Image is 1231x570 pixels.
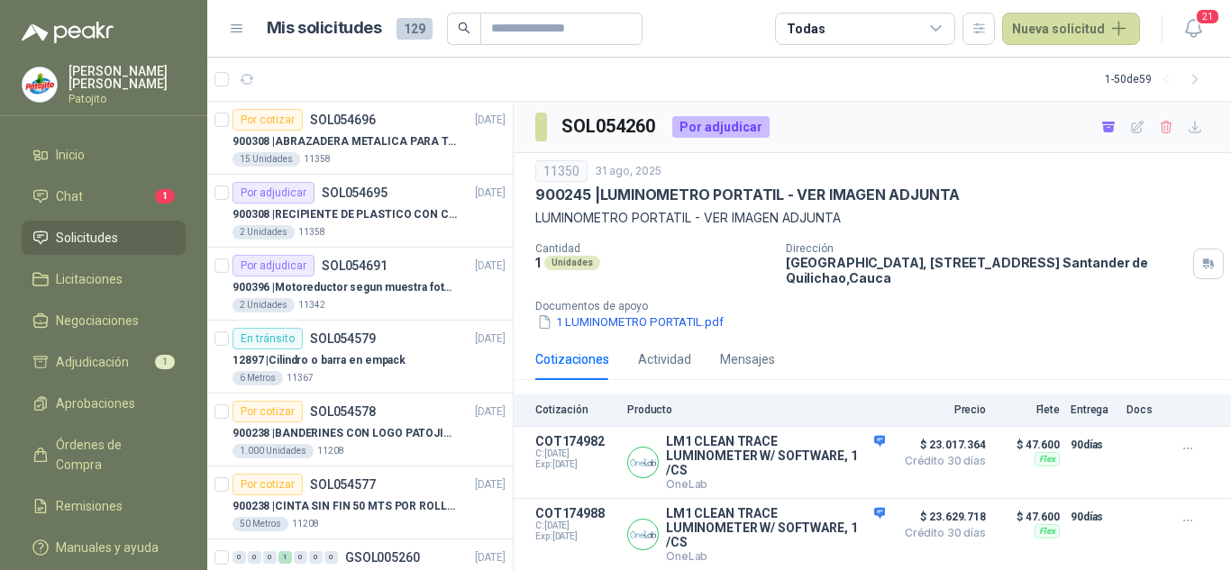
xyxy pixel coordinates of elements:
p: SOL054578 [310,405,376,418]
a: Aprobaciones [22,386,186,421]
span: C: [DATE] [535,520,616,531]
p: [DATE] [475,549,506,566]
p: OneLab [666,549,885,563]
p: 1 [535,255,541,270]
h1: Mis solicitudes [267,15,382,41]
button: 21 [1177,13,1209,45]
p: OneLab [666,477,885,491]
div: 2 Unidades [233,225,295,240]
p: [DATE] [475,476,506,493]
span: Solicitudes [56,228,118,248]
a: Por adjudicarSOL054695[DATE] 900308 |RECIPIENTE DE PLASTICO CON CAPACIDAD DE 1.8 LT PARA LA EXTRA... [207,175,513,248]
a: Adjudicación1 [22,345,186,379]
span: Negociaciones [56,311,139,330]
div: 0 [294,551,307,564]
p: SOL054691 [322,259,388,272]
span: C: [DATE] [535,448,616,459]
img: Company Logo [23,68,57,102]
span: Inicio [56,145,85,165]
div: Por adjudicar [672,116,770,138]
span: Adjudicación [56,352,129,372]
p: SOL054579 [310,332,376,345]
a: Por cotizarSOL054696[DATE] 900308 |ABRAZADERA METALICA PARA TAPA DE TAMBOR DE PLASTICO DE 50 LT15... [207,102,513,175]
h3: SOL054260 [561,113,658,140]
p: COT174982 [535,434,616,448]
div: Cotizaciones [535,349,609,369]
button: Nueva solicitud [1002,13,1140,45]
a: Por cotizarSOL054577[DATE] 900238 |CINTA SIN FIN 50 MTS POR ROLLO - VER DOC ADJUNTO50 Metros11208 [207,466,513,539]
p: 31 ago, 2025 [595,163,661,180]
p: 90 días [1071,506,1116,528]
div: 6 Metros [233,371,283,385]
p: Documentos de apoyo [535,300,1224,312]
div: 0 [263,551,277,564]
div: Todas [787,19,825,39]
p: [DATE] [475,330,506,348]
a: Solicitudes [22,221,186,255]
p: LM1 CLEAN TRACE LUMINOMETER W/ SOFTWARE, 1 /CS [666,506,885,549]
span: Chat [56,186,83,206]
p: $ 47.600 [997,434,1060,456]
a: Remisiones [22,489,186,523]
p: 11208 [317,444,344,458]
div: 15 Unidades [233,152,300,167]
div: 0 [324,551,338,564]
p: 11358 [304,152,331,167]
button: 1 LUMINOMETRO PORTATIL.pdf [535,312,725,331]
a: Chat1 [22,179,186,213]
a: Licitaciones [22,262,186,296]
span: 21 [1195,8,1220,25]
p: COT174988 [535,506,616,520]
p: [GEOGRAPHIC_DATA], [STREET_ADDRESS] Santander de Quilichao , Cauca [786,255,1186,285]
span: Aprobaciones [56,394,135,413]
span: Crédito 30 días [896,528,986,538]
p: Precio [896,403,986,416]
p: [DATE] [475,403,506,421]
a: Órdenes de Compra [22,428,186,482]
div: 1.000 Unidades [233,444,314,458]
p: 900245 | LUMINOMETRO PORTATIL - VER IMAGEN ADJUNTA [535,185,960,204]
p: Cantidad [535,242,771,255]
span: Exp: [DATE] [535,531,616,542]
span: Licitaciones [56,269,123,289]
span: search [458,22,470,34]
p: Flete [997,403,1060,416]
p: GSOL005260 [345,551,420,564]
p: 900238 | BANDERINES CON LOGO PATOJITO - VER DOC ADJUNTO [233,425,457,442]
div: 0 [309,551,323,564]
p: Patojito [68,94,186,104]
p: [PERSON_NAME] [PERSON_NAME] [68,65,186,90]
span: Crédito 30 días [896,456,986,466]
span: 1 [155,189,175,204]
p: Cotización [535,403,616,416]
p: Entrega [1071,403,1116,416]
img: Logo peakr [22,22,114,43]
p: 11208 [292,517,319,531]
div: Por adjudicar [233,182,315,204]
img: Company Logo [628,520,658,549]
div: En tránsito [233,328,303,349]
p: SOL054695 [322,186,388,199]
span: 129 [397,18,433,40]
div: 2 Unidades [233,298,295,312]
p: [DATE] [475,112,506,129]
div: Por cotizar [233,401,303,422]
p: 12897 | Cilindro o barra en empack [233,352,406,369]
div: Por adjudicar [233,255,315,276]
p: [DATE] [475,185,506,202]
a: Inicio [22,138,186,172]
a: Negociaciones [22,303,186,338]
img: Company Logo [628,448,658,477]
p: 900238 | CINTA SIN FIN 50 MTS POR ROLLO - VER DOC ADJUNTO [233,498,457,515]
a: Por cotizarSOL054578[DATE] 900238 |BANDERINES CON LOGO PATOJITO - VER DOC ADJUNTO1.000 Unidades11208 [207,394,513,466]
div: Flex [1035,524,1060,538]
p: 900396 | Motoreductor segun muestra fotográfica [233,279,457,296]
p: LUMINOMETRO PORTATIL - VER IMAGEN ADJUNTA [535,208,1209,228]
div: Por cotizar [233,109,303,131]
p: Dirección [786,242,1186,255]
span: Órdenes de Compra [56,435,169,475]
p: SOL054696 [310,113,376,126]
p: 11358 [298,225,325,240]
p: 900308 | ABRAZADERA METALICA PARA TAPA DE TAMBOR DE PLASTICO DE 50 LT [233,133,457,150]
span: Exp: [DATE] [535,459,616,470]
